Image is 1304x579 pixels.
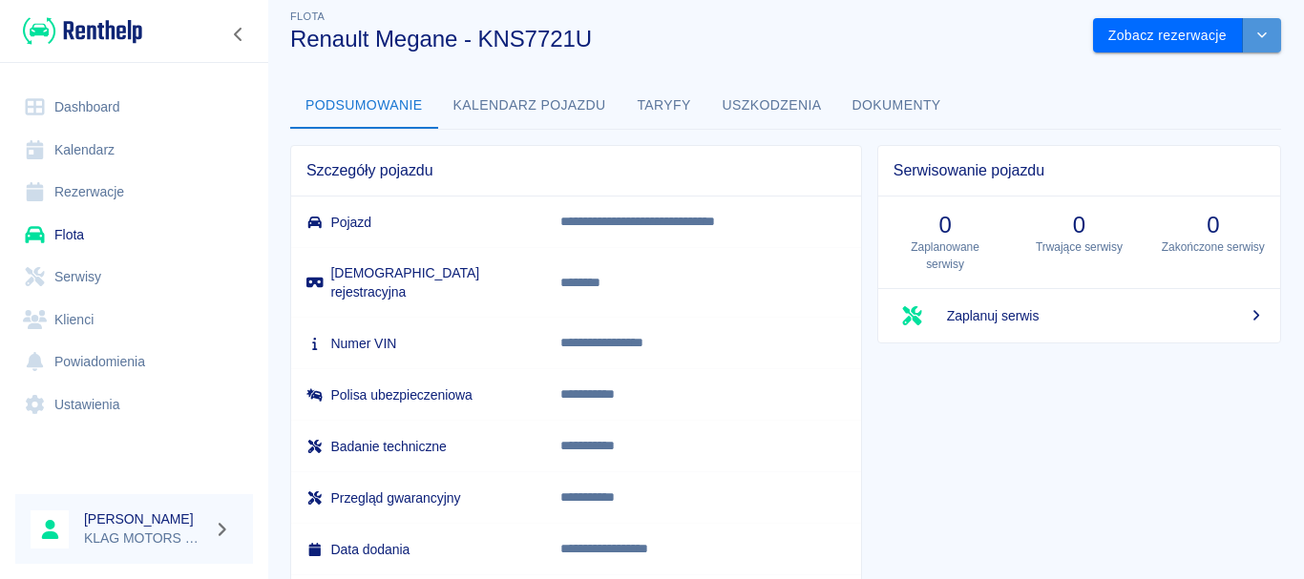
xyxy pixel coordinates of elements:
[878,196,1012,288] a: 0Zaplanowane serwisy
[1027,212,1130,238] h3: 0
[837,83,957,129] button: Dokumenty
[290,10,325,22] span: Flota
[947,306,1265,326] span: Zaplanuj serwis
[1027,238,1130,256] p: Trwające serwisy
[84,528,206,548] p: KLAG MOTORS Rent a Car
[306,263,530,301] h6: [DEMOGRAPHIC_DATA] rejestracyjna
[1146,196,1280,271] a: 0Zakończone serwisy
[306,488,530,507] h6: Przegląd gwarancyjny
[15,86,253,129] a: Dashboard
[1162,238,1265,256] p: Zakończone serwisy
[15,341,253,383] a: Powiadomienia
[306,540,530,559] h6: Data dodania
[1243,18,1281,53] button: drop-down
[1162,212,1265,238] h3: 0
[894,161,1265,180] span: Serwisowanie pojazdu
[894,238,997,273] p: Zaplanowane serwisy
[306,385,530,404] h6: Polisa ubezpieczeniowa
[1012,196,1146,271] a: 0Trwające serwisy
[15,256,253,299] a: Serwisy
[290,26,1078,52] h3: Renault Megane - KNS7721U
[23,15,142,47] img: Renthelp logo
[707,83,837,129] button: Uszkodzenia
[224,22,253,47] button: Zwiń nawigację
[15,129,253,172] a: Kalendarz
[306,437,530,456] h6: Badanie techniczne
[15,214,253,257] a: Flota
[306,161,846,180] span: Szczegóły pojazdu
[15,15,142,47] a: Renthelp logo
[306,213,530,232] h6: Pojazd
[15,171,253,214] a: Rezerwacje
[894,212,997,238] h3: 0
[621,83,707,129] button: Taryfy
[306,334,530,353] h6: Numer VIN
[15,299,253,341] a: Klienci
[438,83,621,129] button: Kalendarz pojazdu
[878,289,1280,342] a: Zaplanuj serwis
[1093,18,1243,53] button: Zobacz rezerwacje
[84,509,206,528] h6: [PERSON_NAME]
[15,383,253,426] a: Ustawienia
[290,83,438,129] button: Podsumowanie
